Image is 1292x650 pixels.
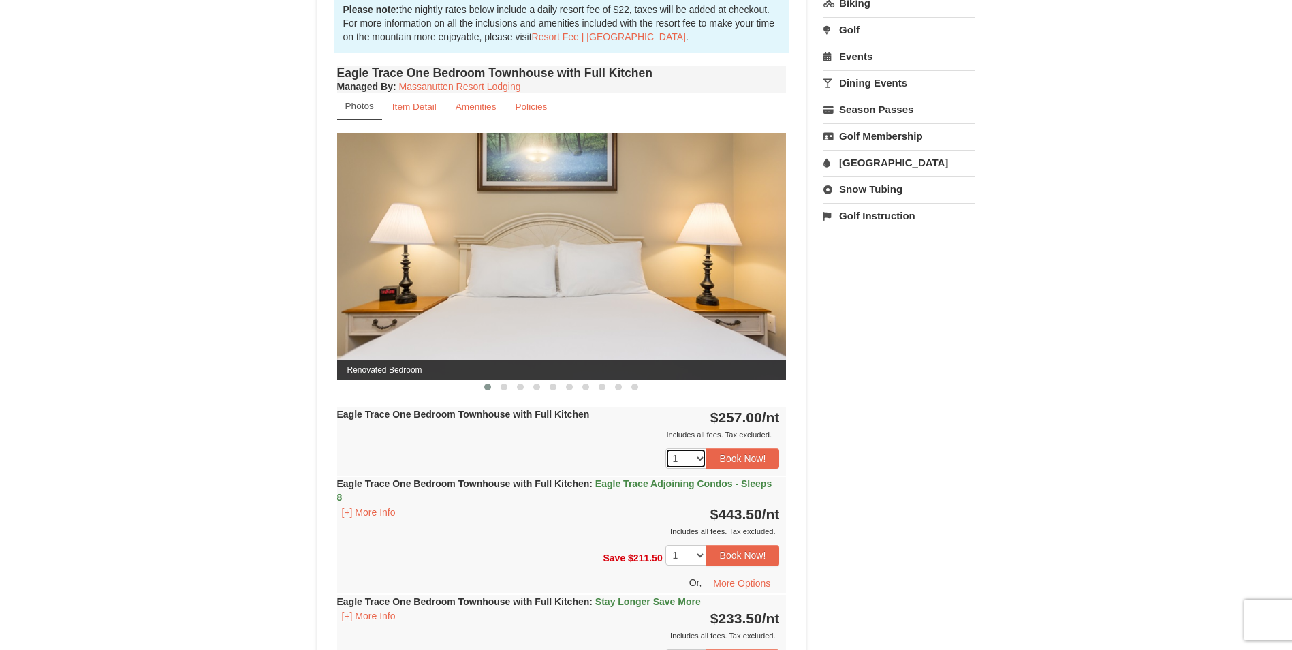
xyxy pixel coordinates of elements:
a: Photos [337,93,382,120]
span: : [589,478,593,489]
span: $233.50 [710,610,762,626]
button: [+] More Info [337,608,400,623]
span: : [589,596,593,607]
span: Save [603,553,625,563]
div: Includes all fees. Tax excluded. [337,629,780,643]
span: Stay Longer Save More [595,596,701,607]
span: /nt [762,409,780,425]
a: Snow Tubing [823,176,975,202]
span: $443.50 [710,506,762,522]
span: Or, [689,576,702,587]
div: Includes all fees. Tax excluded. [337,525,780,538]
div: Includes all fees. Tax excluded. [337,428,780,442]
a: Dining Events [823,70,975,95]
a: Item Detail [383,93,445,120]
span: Renovated Bedroom [337,360,787,380]
a: Amenities [447,93,505,120]
a: Massanutten Resort Lodging [399,81,521,92]
span: $211.50 [628,553,663,563]
small: Amenities [456,102,497,112]
a: Golf [823,17,975,42]
a: [GEOGRAPHIC_DATA] [823,150,975,175]
small: Photos [345,101,374,111]
small: Item Detail [392,102,437,112]
small: Policies [515,102,547,112]
button: More Options [704,573,779,593]
strong: Eagle Trace One Bedroom Townhouse with Full Kitchen [337,478,772,503]
strong: Eagle Trace One Bedroom Townhouse with Full Kitchen [337,409,590,420]
button: [+] More Info [337,505,400,520]
span: /nt [762,506,780,522]
h4: Eagle Trace One Bedroom Townhouse with Full Kitchen [337,66,787,80]
a: Golf Instruction [823,203,975,228]
strong: Eagle Trace One Bedroom Townhouse with Full Kitchen [337,596,701,607]
img: Renovated Bedroom [337,133,787,379]
button: Book Now! [706,448,780,469]
a: Policies [506,93,556,120]
span: /nt [762,610,780,626]
span: Managed By [337,81,393,92]
a: Resort Fee | [GEOGRAPHIC_DATA] [532,31,686,42]
a: Golf Membership [823,123,975,149]
strong: : [337,81,396,92]
strong: Please note: [343,4,399,15]
strong: $257.00 [710,409,780,425]
a: Season Passes [823,97,975,122]
button: Book Now! [706,545,780,566]
a: Events [823,44,975,69]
